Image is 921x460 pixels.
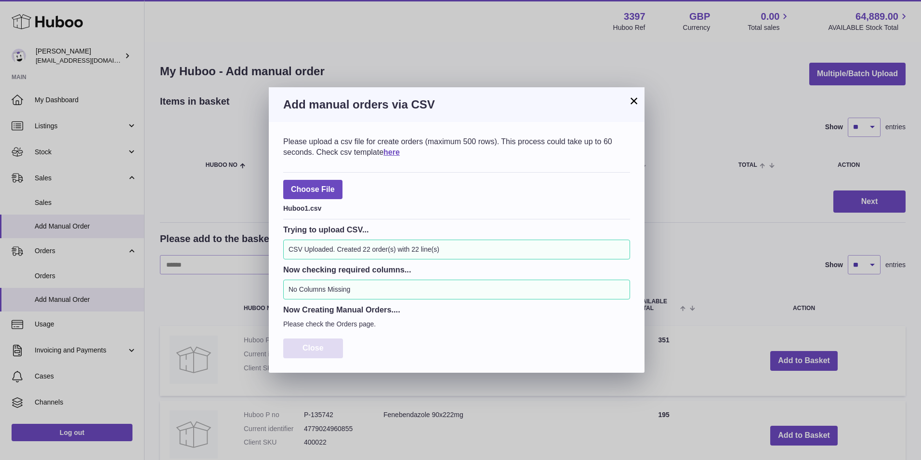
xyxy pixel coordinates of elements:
h3: Now checking required columns... [283,264,630,275]
button: Close [283,338,343,358]
button: × [628,95,640,107]
p: Please check the Orders page. [283,320,630,329]
a: here [383,148,400,156]
div: CSV Uploaded. Created 22 order(s) with 22 line(s) [283,240,630,259]
h3: Now Creating Manual Orders.... [283,304,630,315]
div: Please upload a csv file for create orders (maximum 500 rows). This process could take up to 60 s... [283,136,630,157]
div: No Columns Missing [283,280,630,299]
span: Close [303,344,324,352]
span: Choose File [283,180,342,200]
div: Huboo1.csv [283,202,630,213]
h3: Trying to upload CSV... [283,224,630,235]
h3: Add manual orders via CSV [283,97,630,112]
